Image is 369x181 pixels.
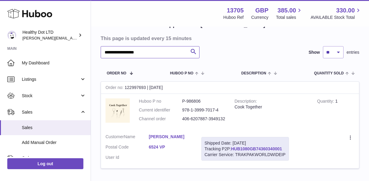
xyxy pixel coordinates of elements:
strong: Quantity [317,99,335,105]
dd: 406-6207887-3949132 [182,116,226,122]
div: Tracking P2P: [201,137,289,161]
span: Orders [22,155,80,161]
a: 385.00 Total sales [276,6,303,20]
div: Cook Together [235,104,308,110]
strong: Description [235,99,257,105]
span: Sales [22,109,80,115]
dt: Current identifier [139,107,182,113]
span: 385.00 [277,6,296,15]
span: Description [241,71,266,75]
a: Log out [7,158,83,169]
span: [PERSON_NAME][EMAIL_ADDRESS][DOMAIN_NAME] [22,36,122,40]
span: Sales [22,125,86,131]
div: Currency [251,15,269,20]
strong: 13705 [227,6,244,15]
dt: Name [106,134,149,141]
span: Stock [22,93,80,99]
img: 1716545230.png [106,98,130,123]
dd: 978-1-3999-7017-4 [182,107,226,113]
dt: Channel order [139,116,182,122]
div: Carrier Service: TRAKPAKWORLDWIDEIP [205,152,286,158]
label: Show [309,50,320,55]
td: 1 [313,94,359,129]
span: Order No [107,71,126,75]
a: HUB1080GB74360340001 [231,146,282,151]
strong: Order no [106,85,125,91]
a: 6524 VP [149,144,192,150]
span: AVAILABLE Stock Total [310,15,362,20]
dd: P-986806 [182,98,226,104]
div: Healthy Dot LTD [22,29,77,41]
span: Quantity Sold [314,71,344,75]
span: 330.00 [336,6,355,15]
span: Listings [22,77,80,82]
span: Customer [106,134,124,139]
span: Huboo P no [170,71,193,75]
div: Huboo Ref [223,15,244,20]
dt: Postal Code [106,144,149,152]
dt: Huboo P no [139,98,182,104]
div: 122997693 | [DATE] [101,82,359,94]
h3: This page is updated every 15 minutes [101,35,358,42]
dt: User Id [106,155,149,160]
a: [PERSON_NAME] [149,134,192,140]
span: My Dashboard [22,60,86,66]
span: entries [347,50,359,55]
div: Shipped Date: [DATE] [205,140,286,146]
a: 330.00 AVAILABLE Stock Total [310,6,362,20]
img: Dorothy@healthydot.com [7,31,16,40]
span: Total sales [276,15,303,20]
span: Add Manual Order [22,140,86,145]
strong: GBP [255,6,268,15]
